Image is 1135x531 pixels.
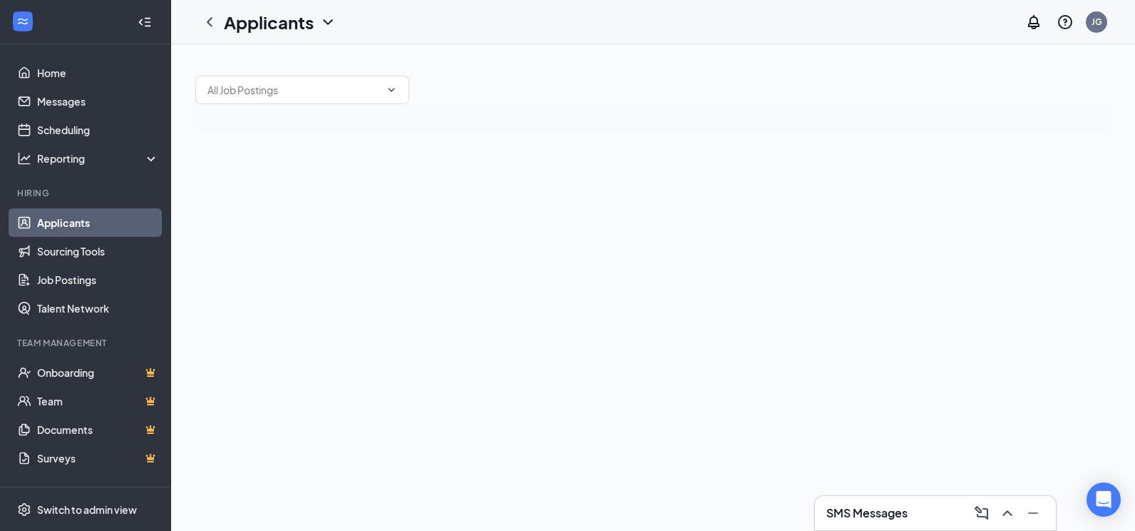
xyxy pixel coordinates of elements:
[37,415,159,444] a: DocumentsCrown
[1024,505,1042,522] svg: Minimize
[37,151,160,166] div: Reporting
[17,502,31,517] svg: Settings
[17,151,31,166] svg: Analysis
[386,84,397,96] svg: ChevronDown
[37,358,159,387] a: OnboardingCrown
[37,87,159,116] a: Messages
[970,502,993,525] button: ComposeMessage
[16,14,30,29] svg: WorkstreamLogo
[37,294,159,323] a: Talent Network
[17,337,156,349] div: Team Management
[1087,482,1121,517] div: Open Intercom Messenger
[37,237,159,265] a: Sourcing Tools
[37,116,159,144] a: Scheduling
[37,59,159,87] a: Home
[996,502,1019,525] button: ChevronUp
[1092,16,1102,28] div: JG
[1025,14,1042,31] svg: Notifications
[37,265,159,294] a: Job Postings
[37,387,159,415] a: TeamCrown
[17,187,156,199] div: Hiring
[826,505,908,521] h3: SMS Messages
[224,10,314,34] h1: Applicants
[1022,502,1044,525] button: Minimize
[138,15,152,29] svg: Collapse
[207,82,380,98] input: All Job Postings
[37,502,137,517] div: Switch to admin view
[37,208,159,237] a: Applicants
[973,505,990,522] svg: ComposeMessage
[37,444,159,472] a: SurveysCrown
[1057,14,1074,31] svg: QuestionInfo
[999,505,1016,522] svg: ChevronUp
[201,14,218,31] svg: ChevronLeft
[319,14,337,31] svg: ChevronDown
